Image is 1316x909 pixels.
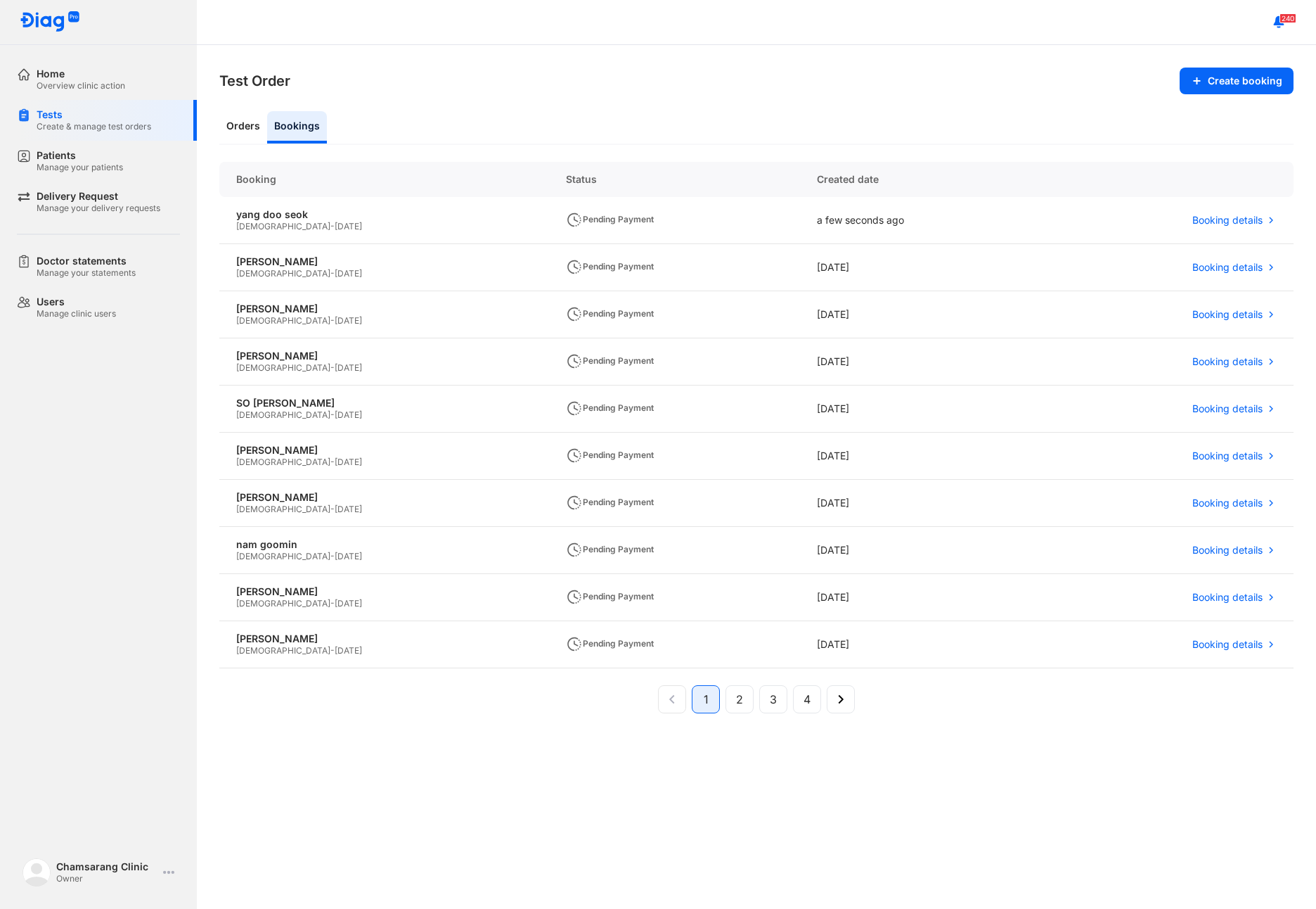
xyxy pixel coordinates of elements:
[236,255,532,268] div: [PERSON_NAME]
[330,315,335,326] span: -
[1180,68,1294,94] button: Create booking
[692,685,720,713] button: 1
[800,480,1050,527] div: [DATE]
[800,162,1050,197] div: Created date
[330,457,335,467] span: -
[330,362,335,373] span: -
[330,504,335,514] span: -
[335,268,362,279] span: [DATE]
[37,162,123,173] div: Manage your patients
[236,504,330,514] span: [DEMOGRAPHIC_DATA]
[37,121,151,132] div: Create & manage test orders
[1192,355,1263,368] span: Booking details
[56,860,157,873] div: Chamsarang Clinic
[804,691,811,708] span: 4
[236,362,330,373] span: [DEMOGRAPHIC_DATA]
[335,504,362,514] span: [DATE]
[236,397,532,409] div: SO [PERSON_NAME]
[704,691,709,708] span: 1
[236,633,532,645] div: [PERSON_NAME]
[37,203,160,214] div: Manage your delivery requests
[1192,214,1263,227] span: Booking details
[236,221,330,231] span: [DEMOGRAPHIC_DATA]
[335,409,362,420] span: [DATE]
[1192,544,1263,557] span: Booking details
[1192,591,1263,604] span: Booking details
[725,685,754,713] button: 2
[56,873,157,884] div: Owner
[236,491,532,504] div: [PERSON_NAME]
[566,355,654,366] span: Pending Payment
[335,221,362,231] span: [DATE]
[236,457,330,467] span: [DEMOGRAPHIC_DATA]
[335,315,362,326] span: [DATE]
[335,645,362,656] span: [DATE]
[330,221,335,231] span: -
[1192,497,1263,509] span: Booking details
[566,638,654,649] span: Pending Payment
[330,645,335,656] span: -
[566,591,654,602] span: Pending Payment
[566,308,654,319] span: Pending Payment
[37,190,160,203] div: Delivery Request
[335,598,362,609] span: [DATE]
[236,538,532,551] div: nam goomin
[566,214,654,224] span: Pending Payment
[37,295,116,308] div: Users
[236,268,330,279] span: [DEMOGRAPHIC_DATA]
[1279,13,1296,23] span: 240
[37,68,125,80] div: Home
[549,162,800,197] div: Status
[236,645,330,656] span: [DEMOGRAPHIC_DATA]
[330,409,335,420] span: -
[219,111,267,144] div: Orders
[793,685,821,713] button: 4
[566,450,654,460] span: Pending Payment
[566,261,654,272] span: Pending Payment
[37,149,123,162] div: Patients
[1192,638,1263,651] span: Booking details
[800,433,1050,480] div: [DATE]
[335,362,362,373] span: [DATE]
[236,598,330,609] span: [DEMOGRAPHIC_DATA]
[800,386,1050,433] div: [DATE]
[236,315,330,326] span: [DEMOGRAPHIC_DATA]
[566,544,654,554] span: Pending Payment
[236,551,330,561] span: [DEMOGRAPHIC_DATA]
[330,598,335,609] span: -
[800,244,1050,291] div: [DATE]
[37,308,116,319] div: Manage clinic users
[219,71,290,91] h3: Test Order
[236,208,532,221] div: yang doo seok
[335,551,362,561] span: [DATE]
[37,255,136,267] div: Doctor statements
[800,574,1050,621] div: [DATE]
[20,11,80,33] img: logo
[566,402,654,413] span: Pending Payment
[566,497,654,507] span: Pending Payment
[759,685,787,713] button: 3
[37,108,151,121] div: Tests
[800,197,1050,244] div: a few seconds ago
[1192,402,1263,415] span: Booking details
[267,111,327,144] div: Bookings
[800,527,1050,574] div: [DATE]
[37,80,125,91] div: Overview clinic action
[236,585,532,598] div: [PERSON_NAME]
[335,457,362,467] span: [DATE]
[800,338,1050,386] div: [DATE]
[236,409,330,420] span: [DEMOGRAPHIC_DATA]
[1192,261,1263,274] span: Booking details
[770,691,777,708] span: 3
[37,267,136,279] div: Manage your statements
[22,858,51,886] img: logo
[800,291,1050,338] div: [DATE]
[236,444,532,457] div: [PERSON_NAME]
[1192,450,1263,462] span: Booking details
[236,303,532,315] div: [PERSON_NAME]
[736,691,743,708] span: 2
[800,621,1050,668] div: [DATE]
[219,162,549,197] div: Booking
[1192,308,1263,321] span: Booking details
[236,350,532,362] div: [PERSON_NAME]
